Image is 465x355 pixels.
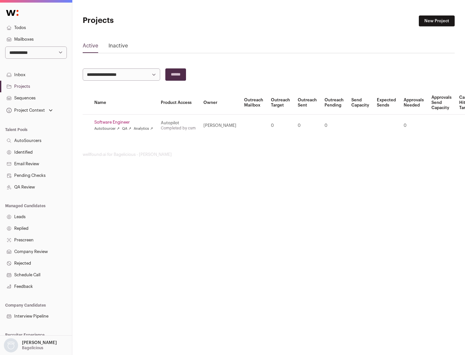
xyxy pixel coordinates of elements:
[428,91,455,115] th: Approvals Send Capacity
[200,91,240,115] th: Owner
[400,91,428,115] th: Approvals Needed
[267,91,294,115] th: Outreach Target
[294,115,321,137] td: 0
[419,15,455,26] a: New Project
[373,91,400,115] th: Expected Sends
[161,126,196,130] a: Completed by csm
[5,108,45,113] div: Project Context
[4,338,18,352] img: nopic.png
[3,6,22,19] img: Wellfound
[134,126,153,131] a: Analytics ↗
[94,126,119,131] a: AutoSourcer ↗
[90,91,157,115] th: Name
[22,345,43,350] p: Bagelicious
[5,106,54,115] button: Open dropdown
[122,126,131,131] a: QA ↗
[240,91,267,115] th: Outreach Mailbox
[200,115,240,137] td: [PERSON_NAME]
[161,120,196,126] div: Autopilot
[157,91,200,115] th: Product Access
[83,42,98,52] a: Active
[294,91,321,115] th: Outreach Sent
[83,152,455,157] footer: wellfound:ai for Bagelicious - [PERSON_NAME]
[108,42,128,52] a: Inactive
[94,120,153,125] a: Software Engineer
[3,338,58,352] button: Open dropdown
[267,115,294,137] td: 0
[400,115,428,137] td: 0
[83,15,207,26] h1: Projects
[321,91,347,115] th: Outreach Pending
[321,115,347,137] td: 0
[347,91,373,115] th: Send Capacity
[22,340,57,345] p: [PERSON_NAME]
